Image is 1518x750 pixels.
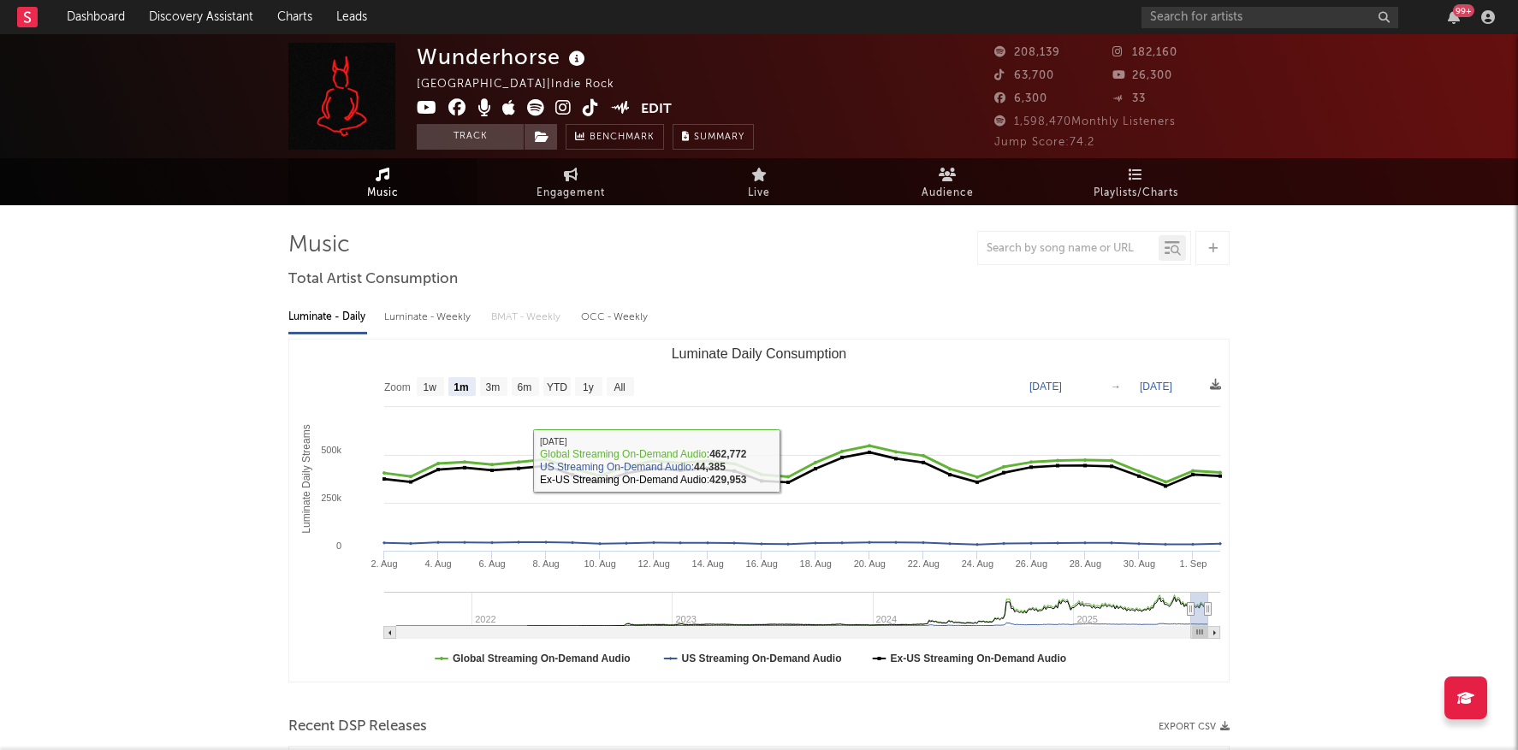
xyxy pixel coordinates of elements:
[994,137,1094,148] span: Jump Score: 74.2
[692,558,724,569] text: 14. Aug
[1448,10,1460,24] button: 99+
[384,303,474,332] div: Luminate - Weekly
[1180,558,1207,569] text: 1. Sep
[453,653,631,664] text: Global Streaming On-Demand Audio
[1016,558,1047,569] text: 26. Aug
[1159,722,1230,732] button: Export CSV
[854,558,886,569] text: 20. Aug
[566,124,664,150] a: Benchmark
[288,158,477,205] a: Music
[800,558,832,569] text: 18. Aug
[532,558,559,569] text: 8. Aug
[746,558,778,569] text: 16. Aug
[641,99,672,121] button: Edit
[288,303,367,332] div: Luminate - Daily
[584,558,615,569] text: 10. Aug
[288,269,458,290] span: Total Artist Consumption
[672,346,847,361] text: Luminate Daily Consumption
[486,381,501,393] text: 3m
[891,653,1067,664] text: Ex-US Streaming On-Demand Audio
[665,158,853,205] a: Live
[478,558,505,569] text: 6. Aug
[288,717,427,737] span: Recent DSP Releases
[336,540,341,551] text: 0
[962,558,993,569] text: 24. Aug
[537,183,605,204] span: Engagement
[994,116,1176,127] span: 1,598,470 Monthly Listeners
[367,183,399,204] span: Music
[908,558,940,569] text: 22. Aug
[748,183,770,204] span: Live
[518,381,532,393] text: 6m
[417,43,590,71] div: Wunderhorse
[454,381,468,393] text: 1m
[1029,381,1062,393] text: [DATE]
[321,445,341,455] text: 500k
[1124,558,1155,569] text: 30. Aug
[922,183,974,204] span: Audience
[1112,70,1172,81] span: 26,300
[371,558,397,569] text: 2. Aug
[614,381,625,393] text: All
[1112,47,1177,58] span: 182,160
[1112,93,1146,104] span: 33
[637,558,669,569] text: 12. Aug
[289,340,1229,682] svg: Luminate Daily Consumption
[1141,7,1398,28] input: Search for artists
[1041,158,1230,205] a: Playlists/Charts
[547,381,567,393] text: YTD
[994,70,1054,81] span: 63,700
[384,381,411,393] text: Zoom
[424,558,451,569] text: 4. Aug
[1140,381,1172,393] text: [DATE]
[1070,558,1101,569] text: 28. Aug
[590,127,655,148] span: Benchmark
[424,381,437,393] text: 1w
[994,47,1060,58] span: 208,139
[673,124,754,150] button: Summary
[994,93,1047,104] span: 6,300
[853,158,1041,205] a: Audience
[978,242,1159,256] input: Search by song name or URL
[417,74,634,95] div: [GEOGRAPHIC_DATA] | Indie Rock
[694,133,744,142] span: Summary
[1111,381,1121,393] text: →
[1094,183,1178,204] span: Playlists/Charts
[300,424,312,533] text: Luminate Daily Streams
[583,381,594,393] text: 1y
[417,124,524,150] button: Track
[321,493,341,503] text: 250k
[682,653,842,664] text: US Streaming On-Demand Audio
[477,158,665,205] a: Engagement
[581,303,649,332] div: OCC - Weekly
[1453,4,1474,17] div: 99 +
